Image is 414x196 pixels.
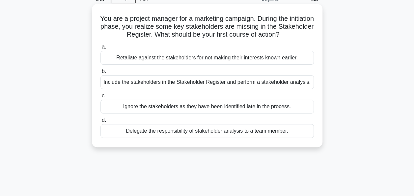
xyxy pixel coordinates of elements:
div: Ignore the stakeholders as they have been identified late in the process. [100,100,314,114]
span: d. [102,117,106,123]
span: c. [102,93,106,98]
h5: You are a project manager for a marketing campaign. During the initiation phase, you realize some... [100,15,315,39]
div: Include the stakeholders in the Stakeholder Register and perform a stakeholder analysis. [100,75,314,89]
div: Retaliate against the stakeholders for not making their interests known earlier. [100,51,314,65]
span: a. [102,44,106,49]
div: Delegate the responsibility of stakeholder analysis to a team member. [100,124,314,138]
span: b. [102,68,106,74]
